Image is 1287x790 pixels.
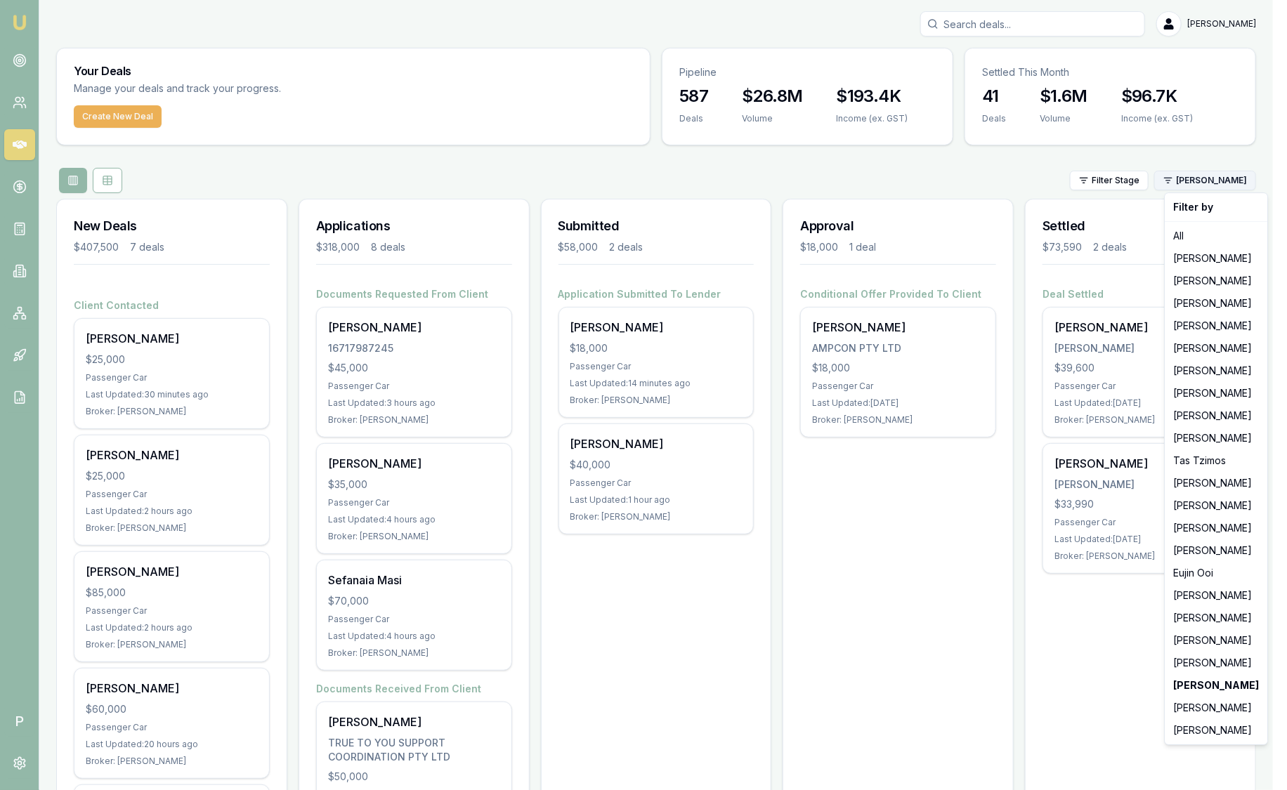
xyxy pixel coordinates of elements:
div: [PERSON_NAME] [1168,697,1265,719]
div: [PERSON_NAME] [1168,517,1265,539]
div: [PERSON_NAME] [1168,315,1265,337]
div: [PERSON_NAME] [1168,719,1265,742]
strong: [PERSON_NAME] [1174,678,1260,692]
div: [PERSON_NAME] [1168,494,1265,517]
div: Tas Tzimos [1168,449,1265,472]
div: [PERSON_NAME] [1168,292,1265,315]
div: [PERSON_NAME] [1168,247,1265,270]
div: All [1168,225,1265,247]
div: [PERSON_NAME] [1168,652,1265,674]
div: [PERSON_NAME] [1168,270,1265,292]
div: [PERSON_NAME] [1168,337,1265,360]
div: Filter by [1168,196,1265,218]
div: [PERSON_NAME] [1168,360,1265,382]
div: [PERSON_NAME] [1168,472,1265,494]
div: [PERSON_NAME] [1168,404,1265,427]
div: [PERSON_NAME] [1168,539,1265,562]
div: [PERSON_NAME] [1168,584,1265,607]
div: [PERSON_NAME] [1168,427,1265,449]
div: [PERSON_NAME] [1168,629,1265,652]
div: [PERSON_NAME] [1168,607,1265,629]
div: [PERSON_NAME] [1168,382,1265,404]
div: Eujin Ooi [1168,562,1265,584]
